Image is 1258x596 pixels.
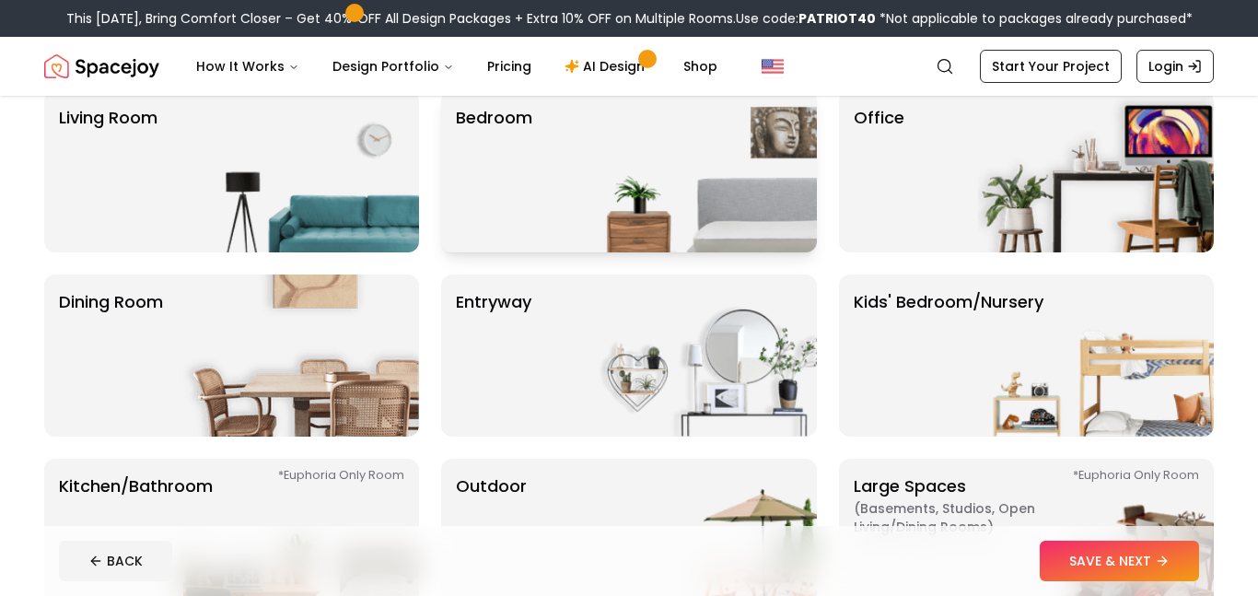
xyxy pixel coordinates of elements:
[456,289,531,422] p: entryway
[181,48,314,85] button: How It Works
[472,48,546,85] a: Pricing
[854,499,1084,536] span: ( Basements, Studios, Open living/dining rooms )
[978,275,1214,437] img: Kids' Bedroom/Nursery
[736,9,876,28] span: Use code:
[798,9,876,28] b: PATRIOT40
[59,541,172,581] button: BACK
[181,48,732,85] nav: Main
[1136,50,1214,83] a: Login
[1040,541,1199,581] button: SAVE & NEXT
[44,48,159,85] a: Spacejoy
[66,9,1193,28] div: This [DATE], Bring Comfort Closer – Get 40% OFF All Design Packages + Extra 10% OFF on Multiple R...
[44,37,1214,96] nav: Global
[978,90,1214,252] img: Office
[318,48,469,85] button: Design Portfolio
[669,48,732,85] a: Shop
[59,105,157,238] p: Living Room
[980,50,1122,83] a: Start Your Project
[550,48,665,85] a: AI Design
[456,105,532,238] p: Bedroom
[854,105,904,238] p: Office
[762,55,784,77] img: United States
[183,90,419,252] img: Living Room
[876,9,1193,28] span: *Not applicable to packages already purchased*
[44,48,159,85] img: Spacejoy Logo
[581,90,817,252] img: Bedroom
[581,275,817,437] img: entryway
[854,289,1043,422] p: Kids' Bedroom/Nursery
[59,289,163,422] p: Dining Room
[183,275,419,437] img: Dining Room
